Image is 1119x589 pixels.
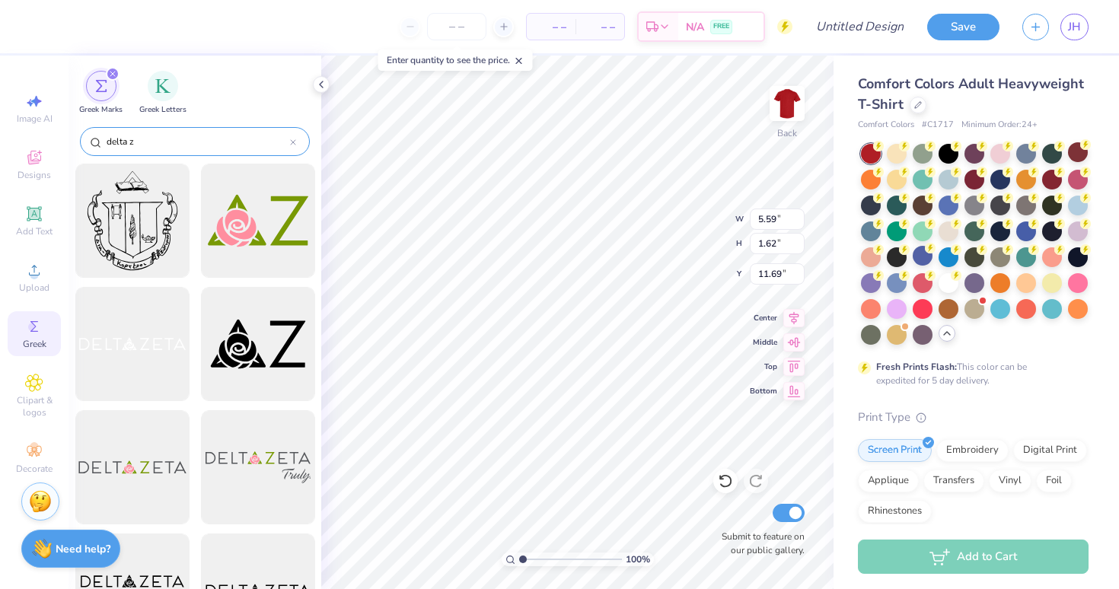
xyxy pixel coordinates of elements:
span: Center [750,313,777,323]
div: Back [777,126,797,140]
img: Greek Marks Image [95,80,107,92]
div: Applique [858,470,919,492]
a: JH [1060,14,1089,40]
div: Print Type [858,409,1089,426]
img: Back [772,88,802,119]
div: Digital Print [1013,439,1087,462]
span: # C1717 [922,119,954,132]
span: FREE [713,21,729,32]
span: Add Text [16,225,53,237]
span: Middle [750,337,777,348]
span: Clipart & logos [8,394,61,419]
div: filter for Greek Marks [79,71,123,116]
strong: Need help? [56,542,110,556]
span: Greek Marks [79,104,123,116]
span: – – [585,19,615,35]
span: Comfort Colors [858,119,914,132]
label: Submit to feature on our public gallery. [713,530,805,557]
span: Minimum Order: 24 + [961,119,1038,132]
span: Bottom [750,386,777,396]
span: 100 % [626,552,650,566]
span: Designs [18,169,51,181]
div: filter for Greek Letters [139,71,186,116]
img: Greek Letters Image [155,78,171,94]
div: This color can be expedited for 5 day delivery. [876,360,1063,387]
input: Try "Alpha" [105,134,290,149]
span: N/A [686,19,704,35]
span: Image AI [17,113,53,125]
div: Transfers [923,470,984,492]
button: filter button [139,71,186,116]
span: Upload [19,282,49,294]
span: Greek [23,338,46,350]
button: Save [927,14,999,40]
div: Rhinestones [858,500,932,523]
span: Greek Letters [139,104,186,116]
div: Vinyl [989,470,1031,492]
strong: Fresh Prints Flash: [876,361,957,373]
div: Screen Print [858,439,932,462]
span: – – [536,19,566,35]
div: Enter quantity to see the price. [378,49,533,71]
div: Embroidery [936,439,1009,462]
span: Top [750,361,777,372]
input: Untitled Design [804,11,916,42]
input: – – [427,13,486,40]
span: Comfort Colors Adult Heavyweight T-Shirt [858,75,1084,113]
button: filter button [79,71,123,116]
div: Foil [1036,470,1072,492]
span: Decorate [16,463,53,475]
span: JH [1068,18,1081,36]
